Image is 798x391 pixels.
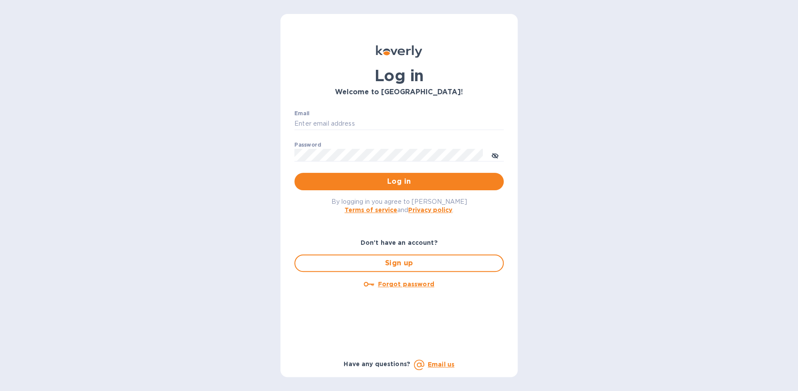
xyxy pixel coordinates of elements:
b: Don't have an account? [361,239,438,246]
button: Sign up [294,254,504,272]
button: Log in [294,173,504,190]
label: Email [294,111,310,116]
input: Enter email address [294,117,504,130]
label: Password [294,142,321,147]
a: Email us [428,361,454,368]
h3: Welcome to [GEOGRAPHIC_DATA]! [294,88,504,96]
span: Sign up [302,258,496,268]
b: Have any questions? [344,360,410,367]
span: Log in [301,176,497,187]
button: toggle password visibility [486,146,504,164]
span: By logging in you agree to [PERSON_NAME] and . [331,198,467,213]
img: Koverly [376,45,422,58]
h1: Log in [294,66,504,85]
u: Forgot password [378,281,434,288]
a: Privacy policy [408,206,452,213]
a: Terms of service [344,206,397,213]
